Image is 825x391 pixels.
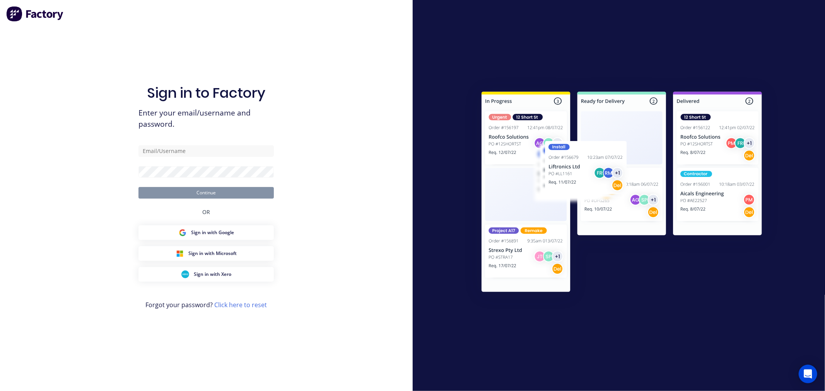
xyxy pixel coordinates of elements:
span: Sign in with Xero [194,271,231,278]
button: Continue [138,187,274,199]
input: Email/Username [138,145,274,157]
img: Xero Sign in [181,270,189,278]
div: OR [202,199,210,225]
span: Sign in with Microsoft [188,250,237,257]
span: Enter your email/username and password. [138,107,274,130]
a: Click here to reset [214,301,267,309]
button: Google Sign inSign in with Google [138,225,274,240]
div: Open Intercom Messenger [799,365,817,383]
button: Microsoft Sign inSign in with Microsoft [138,246,274,261]
img: Google Sign in [179,229,186,236]
img: Microsoft Sign in [176,250,184,257]
img: Sign in [465,76,779,310]
span: Forgot your password? [145,300,267,309]
h1: Sign in to Factory [147,85,265,101]
img: Factory [6,6,64,22]
button: Xero Sign inSign in with Xero [138,267,274,282]
span: Sign in with Google [191,229,234,236]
